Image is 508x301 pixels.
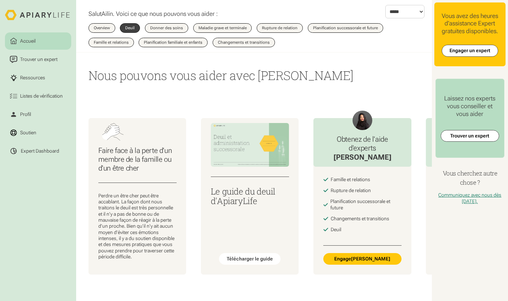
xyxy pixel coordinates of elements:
[218,41,270,44] div: Changements et transitions
[144,41,202,44] div: Planification familiale et enfants
[88,10,218,18] p: Salut . Voici ce que nous pouvons vous aider :
[323,153,402,162] div: [PERSON_NAME]
[120,23,140,33] a: Deuil
[139,38,208,47] a: Planification familiale et enfants
[98,193,177,260] p: Perdre un être cher peut être accablant. La façon dont nous traitons le deuil est très personnell...
[213,38,275,47] a: Changements et transitions
[21,148,59,154] div: Expert Dashboard
[331,177,370,183] div: Famille et relations
[145,23,188,33] a: Donner des soins
[227,256,273,262] div: Télécharger le guide
[88,23,115,33] a: Overview
[5,69,71,86] a: Ressources
[5,32,71,50] a: Accueil
[102,10,113,17] span: Ailín
[88,67,420,84] h1: Nous pouvons vous aider avec [PERSON_NAME]
[331,216,389,222] div: Changements et transitions
[19,129,38,136] div: Soutien
[19,74,47,81] div: Ressources
[219,253,281,265] a: Télécharger le guide
[434,169,506,187] h4: Vous cherchez autre chose ?
[262,26,298,30] div: Rupture de relation
[331,188,371,193] div: Rupture de relation
[385,5,424,18] form: Locale Form
[441,95,499,118] div: Laissez nos experts vous conseiller et vous aider
[313,26,378,30] div: Planification successorale et future
[308,23,383,33] a: Planification successorale et future
[198,26,247,30] div: Maladie grave et terminale
[331,227,341,233] div: Deuil
[330,198,402,211] div: Planification successorale et future
[19,56,59,63] div: Trouver un expert
[94,41,129,44] div: Famille et relations
[5,142,71,160] a: Expert Dashboard
[257,23,303,33] a: Rupture de relation
[323,135,402,153] h3: Obtenez de l'aide d'experts
[442,45,498,56] a: Engager un expert
[5,124,71,141] a: Soutien
[88,38,134,47] a: Famille et relations
[19,111,32,118] div: Profil
[19,37,37,45] div: Accueil
[323,253,402,265] a: Engage[PERSON_NAME]
[5,106,71,123] a: Profil
[5,87,71,105] a: Listes de vérification
[441,130,499,142] a: Trouver un expert
[150,26,183,30] div: Donner des soins
[5,51,71,68] a: Trouver un expert
[98,146,177,173] h3: Faire face à la perte d'un membre de la famille ou d'un être cher
[193,23,252,33] a: Maladie grave et terminale
[125,26,135,30] div: Deuil
[438,192,501,204] a: Communiquez avec nous dès [DATE].
[211,187,289,205] h3: Le guide du deuil d'ApiaryLife
[19,92,64,100] div: Listes de vérification
[439,12,501,35] div: Vous avez des heures d'assistance Expert gratuites disponibles.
